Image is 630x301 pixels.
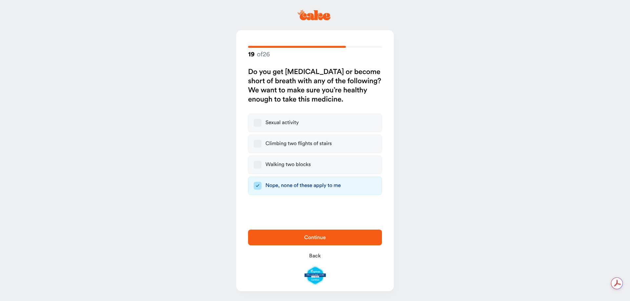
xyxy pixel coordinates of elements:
h2: Do you get [MEDICAL_DATA] or become short of breath with any of the following? We want to make su... [248,67,382,104]
span: Continue [304,235,326,240]
button: Back [248,248,382,264]
div: Climbing two flights of stairs [265,141,332,147]
div: Walking two blocks [265,161,311,168]
div: Nope, none of these apply to me [265,182,341,189]
strong: of 26 [248,50,270,58]
button: Sexual activity [254,119,262,127]
img: legit-script-certified.png [304,266,326,285]
button: Continue [248,230,382,245]
button: Walking two blocks [254,161,262,169]
button: Nope, none of these apply to me [254,182,262,190]
button: Climbing two flights of stairs [254,140,262,148]
div: Sexual activity [265,120,299,126]
span: Back [309,253,321,258]
span: 19 [248,50,255,59]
